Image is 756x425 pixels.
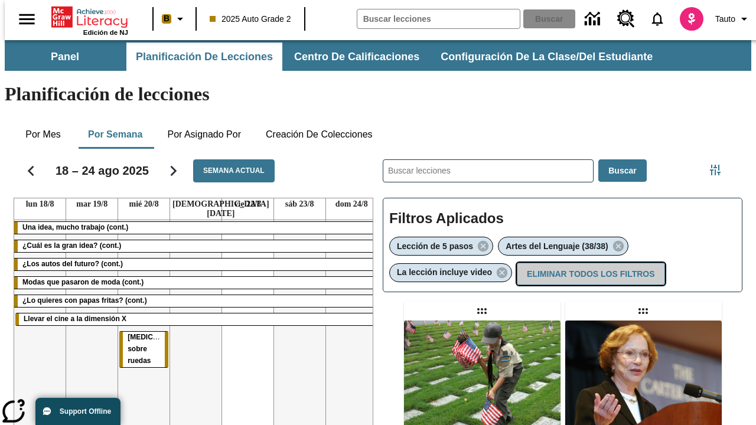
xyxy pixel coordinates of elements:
[389,204,736,233] h2: Filtros Aplicados
[397,267,492,277] span: La lección incluye video
[14,295,377,307] div: ¿Lo quieres con papas fritas? (cont.)
[389,263,512,282] div: Eliminar La lección incluye video el ítem seleccionado del filtro
[389,237,493,256] div: Eliminar Lección de 5 pasos el ítem seleccionado del filtro
[680,7,703,31] img: avatar image
[14,120,73,149] button: Por mes
[83,29,128,36] span: Edición de NJ
[22,260,123,268] span: ¿Los autos del futuro? (cont.)
[610,3,642,35] a: Centro de recursos, Se abrirá en una pestaña nueva.
[170,198,272,220] a: 21 de agosto de 2025
[14,222,377,234] div: Una idea, mucho trabajo (cont.)
[598,159,646,182] button: Buscar
[22,223,128,231] span: Una idea, mucho trabajo (cont.)
[285,42,429,71] button: Centro de calificaciones
[14,277,377,289] div: Modas que pasaron de moda (cont.)
[15,313,376,325] div: Llevar el cine a la dimensión X
[283,198,317,210] a: 23 de agosto de 2025
[5,42,663,71] div: Subbarra de navegación
[22,296,147,305] span: ¿Lo quieres con papas fritas? (cont.)
[383,198,742,292] div: Filtros Aplicados
[74,198,110,210] a: 19 de agosto de 2025
[6,42,124,71] button: Panel
[333,198,370,210] a: 24 de agosto de 2025
[715,13,735,25] span: Tauto
[5,40,751,71] div: Subbarra de navegación
[126,42,282,71] button: Planificación de lecciones
[703,158,727,182] button: Menú lateral de filtros
[210,13,291,25] span: 2025 Auto Grade 2
[24,315,126,323] span: Llevar el cine a la dimensión X
[14,240,377,252] div: ¿Cuál es la gran idea? (cont.)
[16,156,46,186] button: Regresar
[711,8,756,30] button: Perfil/Configuración
[158,120,250,149] button: Por asignado por
[634,302,653,321] div: Lección arrastrable: Un legado de esperanza
[517,263,664,286] button: Eliminar todos los filtros
[164,11,170,26] span: B
[578,3,610,35] a: Centro de información
[119,332,168,367] div: Rayos X sobre ruedas
[431,42,662,71] button: Configuración de la clase/del estudiante
[506,241,608,251] span: Artes del Lenguaje (38/38)
[256,120,382,149] button: Creación de colecciones
[158,156,188,186] button: Seguir
[79,120,152,149] button: Por semana
[51,4,128,36] div: Portada
[5,83,751,105] h1: Planificación de lecciones
[232,198,264,210] a: 22 de agosto de 2025
[22,241,121,250] span: ¿Cuál es la gran idea? (cont.)
[24,198,57,210] a: 18 de agosto de 2025
[128,333,187,365] span: Rayos X sobre ruedas
[642,4,673,34] a: Notificaciones
[673,4,711,34] button: Escoja un nuevo avatar
[397,241,473,251] span: Lección de 5 pasos
[60,407,111,416] span: Support Offline
[51,5,128,29] a: Portada
[127,198,161,210] a: 20 de agosto de 2025
[9,2,44,37] button: Abrir el menú lateral
[14,259,377,270] div: ¿Los autos del futuro? (cont.)
[383,160,593,182] input: Buscar lecciones
[157,8,192,30] button: Boost El color de la clase es anaranjado claro. Cambiar el color de la clase.
[193,159,275,182] button: Semana actual
[22,278,144,286] span: Modas que pasaron de moda (cont.)
[472,302,491,321] div: Lección arrastrable: Recordando a los héroes caídos
[357,9,520,28] input: Buscar campo
[498,237,628,256] div: Eliminar Artes del Lenguaje (38/38) el ítem seleccionado del filtro
[35,398,120,425] button: Support Offline
[56,164,149,178] h2: 18 – 24 ago 2025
